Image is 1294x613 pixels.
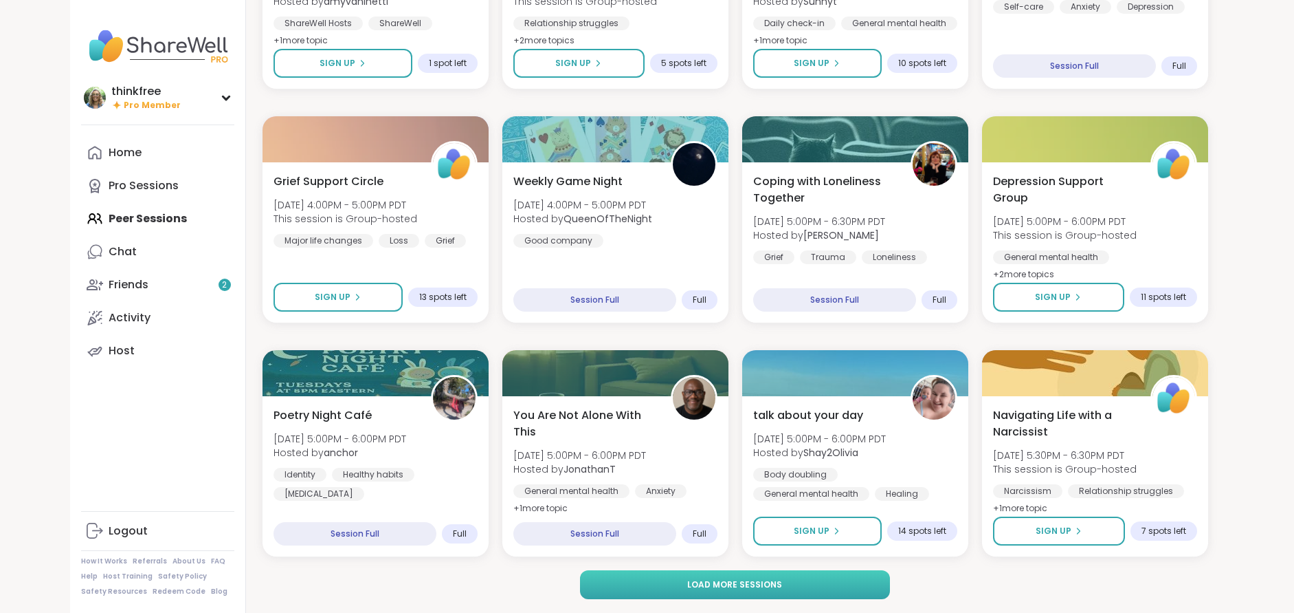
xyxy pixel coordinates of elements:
span: Full [1172,61,1186,72]
span: Grief Support Circle [274,173,383,190]
span: Hosted by [274,446,406,460]
span: Poetry Night Café [274,407,372,424]
span: 14 spots left [898,526,946,537]
div: Logout [109,524,148,539]
div: General mental health [513,484,629,498]
span: Full [693,294,706,305]
button: Sign Up [753,49,882,78]
b: Shay2Olivia [803,446,858,460]
img: QueenOfTheNight [673,143,715,186]
div: Session Full [274,522,436,546]
a: Host Training [103,572,153,581]
a: Safety Resources [81,587,147,596]
span: Hosted by [513,212,652,226]
span: Pro Member [124,100,181,111]
img: ShareWell [1152,143,1195,186]
span: You Are Not Alone With This [513,407,656,440]
span: Depression Support Group [993,173,1135,206]
span: 13 spots left [419,292,467,303]
b: [PERSON_NAME] [803,228,879,242]
span: 1 spot left [429,58,467,69]
span: [DATE] 5:30PM - 6:30PM PDT [993,449,1137,462]
div: ShareWell Hosts [274,17,363,30]
div: Home [109,145,142,160]
span: 5 spots left [661,58,706,69]
span: [DATE] 4:00PM - 5:00PM PDT [274,198,417,212]
a: How It Works [81,557,127,566]
a: Home [81,136,234,169]
img: ShareWell [1152,377,1195,420]
span: Coping with Loneliness Together [753,173,895,206]
img: Shay2Olivia [913,377,955,420]
div: Narcissism [993,484,1062,498]
a: Blog [211,587,227,596]
a: Referrals [133,557,167,566]
span: Sign Up [1036,525,1071,537]
b: QueenOfTheNight [564,212,652,226]
a: Friends2 [81,268,234,301]
div: Body doubling [753,468,838,482]
span: Sign Up [794,57,829,69]
span: Hosted by [753,228,885,242]
div: Host [109,343,135,358]
div: [MEDICAL_DATA] [274,487,364,501]
button: Sign Up [993,517,1125,546]
span: Sign Up [320,57,355,69]
div: Healing [875,487,929,501]
button: Sign Up [274,283,403,312]
button: Sign Up [513,49,645,78]
div: Session Full [753,288,916,312]
div: Grief [425,234,466,248]
button: Sign Up [274,49,412,78]
span: Sign Up [794,525,829,537]
img: ShareWell [433,143,476,186]
img: ShareWell Nav Logo [81,22,234,70]
div: Good company [513,234,603,248]
div: Relationship struggles [513,17,629,30]
a: Redeem Code [153,587,205,596]
span: [DATE] 5:00PM - 6:00PM PDT [274,432,406,446]
span: [DATE] 5:00PM - 6:00PM PDT [753,432,886,446]
span: 10 spots left [898,58,946,69]
button: Sign Up [993,283,1124,312]
span: Full [693,528,706,539]
div: Friends [109,277,148,292]
b: JonathanT [564,462,616,476]
div: Session Full [993,54,1156,78]
span: [DATE] 4:00PM - 5:00PM PDT [513,198,652,212]
div: Relationship struggles [1068,484,1184,498]
div: Activity [109,310,150,325]
span: This session is Group-hosted [993,228,1137,242]
span: Load more sessions [687,579,782,591]
div: Session Full [513,288,676,312]
div: Daily check-in [753,17,836,30]
span: talk about your day [753,407,863,424]
b: anchor [324,446,358,460]
a: FAQ [211,557,225,566]
span: [DATE] 5:00PM - 6:00PM PDT [993,215,1137,228]
div: Session Full [513,522,676,546]
a: Safety Policy [158,572,207,581]
span: [DATE] 5:00PM - 6:00PM PDT [513,449,646,462]
a: Host [81,334,234,367]
img: JonathanT [673,377,715,420]
div: Major life changes [274,234,373,248]
span: Weekly Game Night [513,173,623,190]
div: Pro Sessions [109,178,179,193]
div: Identity [274,468,326,482]
div: Chat [109,244,137,259]
div: Trauma [800,250,856,264]
div: Anxiety [635,484,687,498]
span: Full [933,294,946,305]
div: thinkfree [111,84,181,99]
div: Healthy habits [332,468,414,482]
span: This session is Group-hosted [274,212,417,226]
span: Full [453,528,467,539]
a: About Us [172,557,205,566]
span: Sign Up [1035,291,1071,303]
a: Pro Sessions [81,169,234,202]
button: Sign Up [753,517,882,546]
span: [DATE] 5:00PM - 6:30PM PDT [753,215,885,228]
a: Activity [81,301,234,334]
div: Loss [379,234,419,248]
